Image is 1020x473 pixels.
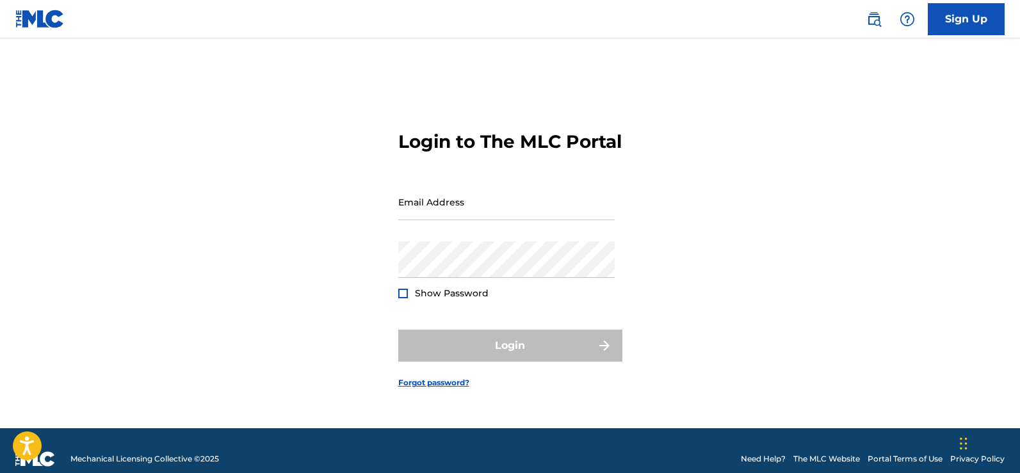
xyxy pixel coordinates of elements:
[960,424,967,463] div: Drag
[741,453,786,465] a: Need Help?
[793,453,860,465] a: The MLC Website
[900,12,915,27] img: help
[15,451,55,467] img: logo
[895,6,920,32] div: Help
[956,412,1020,473] iframe: Chat Widget
[868,453,943,465] a: Portal Terms of Use
[15,10,65,28] img: MLC Logo
[415,287,489,299] span: Show Password
[398,131,622,153] h3: Login to The MLC Portal
[398,377,469,389] a: Forgot password?
[866,12,882,27] img: search
[861,6,887,32] a: Public Search
[70,453,219,465] span: Mechanical Licensing Collective © 2025
[928,3,1005,35] a: Sign Up
[950,453,1005,465] a: Privacy Policy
